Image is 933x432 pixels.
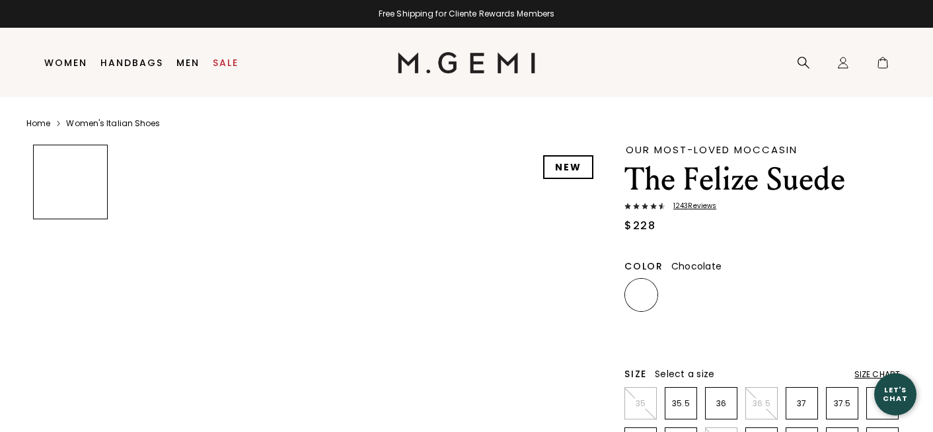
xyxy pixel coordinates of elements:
[626,280,656,310] img: Chocolate
[543,155,593,179] div: NEW
[828,280,858,310] img: Black
[707,280,737,310] img: Midnight Blue
[624,161,900,198] h1: The Felize Suede
[747,280,777,310] img: Latte
[655,367,714,380] span: Select a size
[100,57,163,68] a: Handbags
[747,320,777,350] img: Olive
[667,280,696,310] img: Saddle
[34,225,107,299] img: The Felize Suede
[626,145,900,155] div: Our Most-Loved Moccasin
[788,280,817,310] img: Gray
[874,386,916,402] div: Let's Chat
[44,57,87,68] a: Women
[624,261,663,271] h2: Color
[213,57,239,68] a: Sale
[624,218,655,234] div: $228
[867,398,898,409] p: 38
[828,320,858,350] img: Burgundy
[868,280,898,310] img: Sunset Red
[786,398,817,409] p: 37
[854,369,900,380] div: Size Chart
[788,320,817,350] img: Sunflower
[706,398,737,409] p: 36
[176,57,200,68] a: Men
[625,398,656,409] p: 35
[398,52,536,73] img: M.Gemi
[665,202,716,210] span: 1243 Review s
[26,118,50,129] a: Home
[34,305,107,378] img: The Felize Suede
[624,202,900,213] a: 1243Reviews
[626,320,656,350] img: Mushroom
[665,398,696,409] p: 35.5
[707,320,737,350] img: Pistachio
[746,398,777,409] p: 36.5
[667,320,696,350] img: Leopard Print
[671,260,722,273] span: Chocolate
[66,118,160,129] a: Women's Italian Shoes
[827,398,858,409] p: 37.5
[624,369,647,379] h2: Size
